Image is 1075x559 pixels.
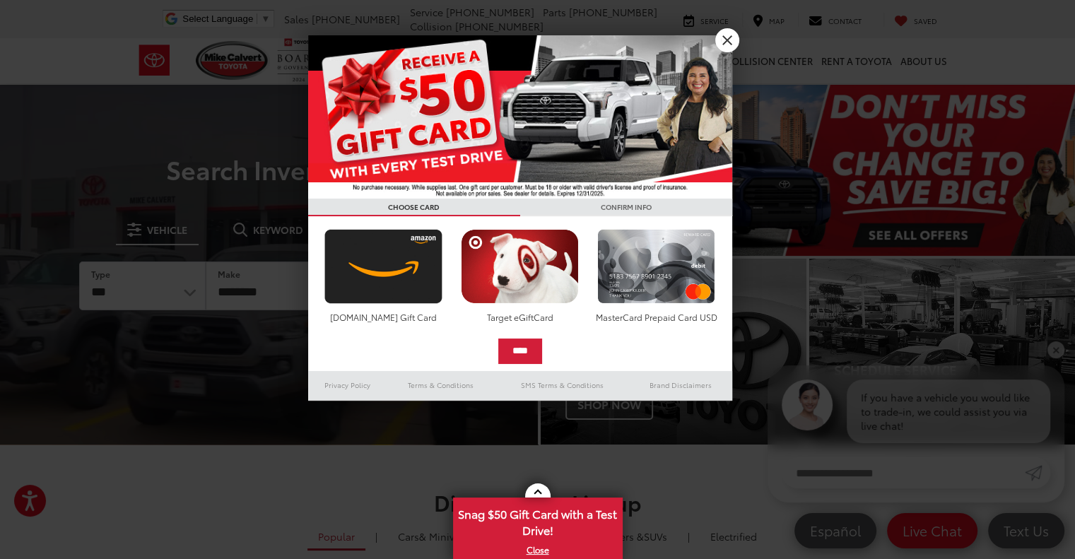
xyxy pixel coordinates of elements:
[387,377,495,394] a: Terms & Conditions
[457,311,582,323] div: Target eGiftCard
[308,377,387,394] a: Privacy Policy
[321,311,446,323] div: [DOMAIN_NAME] Gift Card
[629,377,732,394] a: Brand Disclaimers
[457,229,582,304] img: targetcard.png
[308,199,520,216] h3: CHOOSE CARD
[520,199,732,216] h3: CONFIRM INFO
[308,35,732,199] img: 55838_top_625864.jpg
[495,377,629,394] a: SMS Terms & Conditions
[454,499,621,542] span: Snag $50 Gift Card with a Test Drive!
[321,229,446,304] img: amazoncard.png
[594,311,719,323] div: MasterCard Prepaid Card USD
[594,229,719,304] img: mastercard.png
